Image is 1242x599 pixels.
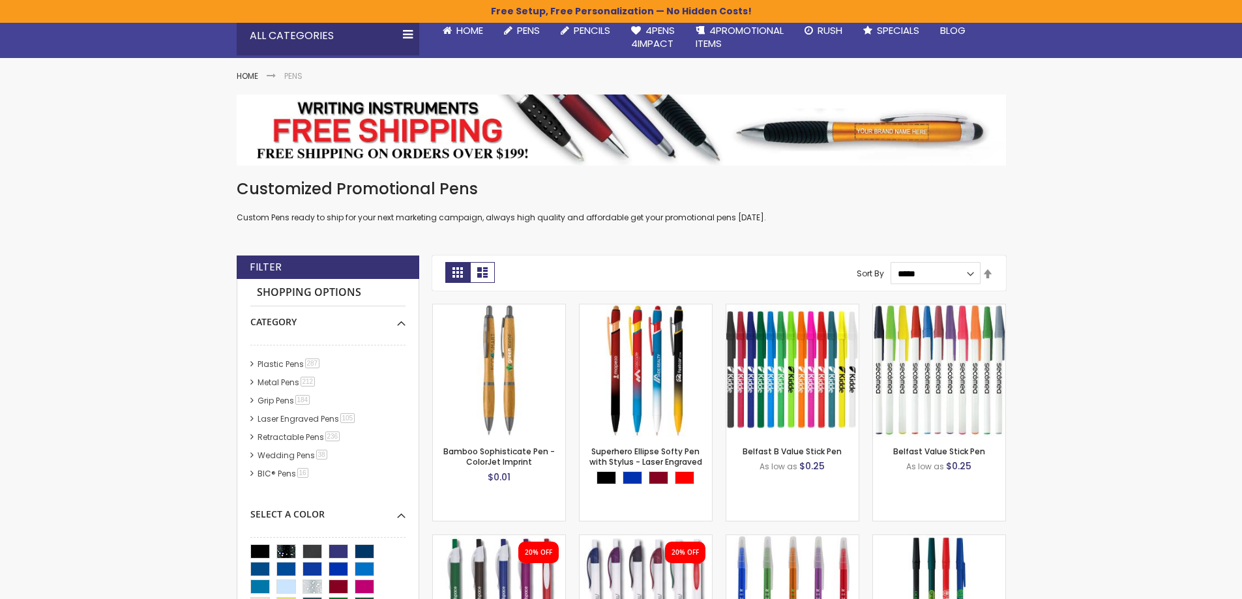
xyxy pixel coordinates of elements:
a: Retractable Pens236 [254,431,345,443]
span: 4PROMOTIONAL ITEMS [696,23,784,50]
span: 287 [305,358,320,368]
span: Pencils [574,23,610,37]
a: Metal Pens212 [254,377,320,388]
div: Blue [623,471,642,484]
a: Specials [853,16,930,45]
a: Pens [494,16,550,45]
a: Oak Pen Solid [433,534,565,546]
img: Superhero Ellipse Softy Pen with Stylus - Laser Engraved [580,304,712,437]
a: BIC® Pens16 [254,468,313,479]
strong: Filter [250,260,282,274]
img: Belfast B Value Stick Pen [726,304,859,437]
div: Category [250,306,406,329]
a: Belfast Value Stick Pen [873,304,1005,315]
a: Belfast Value Stick Pen [893,446,985,457]
strong: Grid [445,262,470,283]
span: As low as [760,461,797,472]
a: Superhero Ellipse Softy Pen with Stylus - Laser Engraved [589,446,702,467]
strong: Pens [284,70,303,81]
a: 4Pens4impact [621,16,685,59]
span: Rush [818,23,842,37]
span: Blog [940,23,966,37]
a: Belfast B Value Stick Pen [726,304,859,315]
span: Home [456,23,483,37]
a: Belfast B Value Stick Pen [743,446,842,457]
a: Corporate Promo Stick Pen [873,534,1005,546]
div: Black [597,471,616,484]
span: 4Pens 4impact [631,23,675,50]
span: 236 [325,431,340,441]
span: Pens [517,23,540,37]
div: Burgundy [649,471,668,484]
a: Bamboo Sophisticate Pen - ColorJet Imprint [443,446,555,467]
a: Pencils [550,16,621,45]
div: 20% OFF [672,548,699,557]
span: 16 [297,468,308,478]
span: 38 [316,450,327,460]
div: 20% OFF [525,548,552,557]
a: Home [432,16,494,45]
div: All Categories [237,16,419,55]
span: $0.25 [799,460,825,473]
h1: Customized Promotional Pens [237,179,1006,199]
span: Specials [877,23,919,37]
a: Superhero Ellipse Softy Pen with Stylus - Laser Engraved [580,304,712,315]
div: Select A Color [250,499,406,521]
a: 4PROMOTIONALITEMS [685,16,794,59]
a: Plastic Pens287 [254,358,325,370]
div: Red [675,471,694,484]
a: Wedding Pens38 [254,450,332,461]
span: $0.01 [488,471,510,484]
div: Custom Pens ready to ship for your next marketing campaign, always high quality and affordable ge... [237,179,1006,224]
label: Sort By [857,268,884,279]
a: Grip Pens184 [254,395,315,406]
strong: Shopping Options [250,279,406,307]
a: Bamboo Sophisticate Pen - ColorJet Imprint [433,304,565,315]
img: Pens [237,95,1006,165]
a: Rush [794,16,853,45]
iframe: Google Customer Reviews [1134,564,1242,599]
span: 105 [340,413,355,423]
a: Home [237,70,258,81]
span: 212 [301,377,316,387]
span: $0.25 [946,460,971,473]
span: 184 [295,395,310,405]
a: Laser Engraved Pens105 [254,413,360,424]
img: Bamboo Sophisticate Pen - ColorJet Imprint [433,304,565,437]
a: Oak Pen [580,534,712,546]
span: As low as [906,461,944,472]
a: Blog [930,16,976,45]
img: Belfast Value Stick Pen [873,304,1005,437]
a: Belfast Translucent Value Stick Pen [726,534,859,546]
